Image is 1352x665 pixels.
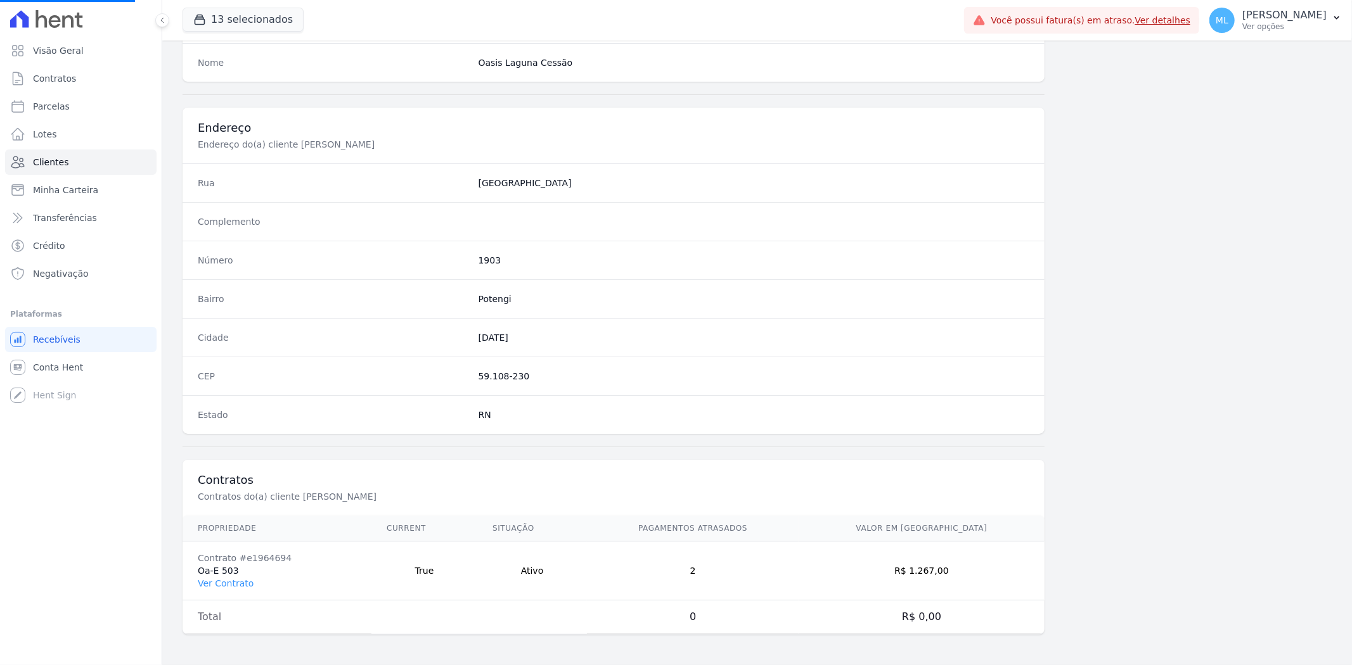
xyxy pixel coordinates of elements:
[198,254,468,267] dt: Número
[33,128,57,141] span: Lotes
[587,541,799,600] td: 2
[371,516,477,541] th: Current
[33,239,65,252] span: Crédito
[1242,22,1327,32] p: Ver opções
[198,370,468,383] dt: CEP
[587,516,799,541] th: Pagamentos Atrasados
[198,472,1029,488] h3: Contratos
[479,408,1029,421] dd: RN
[5,66,157,91] a: Contratos
[33,44,84,57] span: Visão Geral
[198,408,468,421] dt: Estado
[371,541,477,600] td: True
[198,552,356,564] div: Contrato #e1964694
[5,327,157,352] a: Recebíveis
[33,267,89,280] span: Negativação
[5,355,157,380] a: Conta Hent
[991,14,1190,27] span: Você possui fatura(s) em atraso.
[1242,9,1327,22] p: [PERSON_NAME]
[1216,16,1228,25] span: ML
[479,331,1029,344] dd: [DATE]
[5,122,157,147] a: Lotes
[33,333,80,346] span: Recebíveis
[5,261,157,286] a: Negativação
[5,233,157,258] a: Crédito
[1135,15,1191,25] a: Ver detalhes
[5,149,157,175] a: Clientes
[198,56,468,69] dt: Nome
[479,56,1029,69] dd: Oasis Laguna Cessão
[5,38,157,63] a: Visão Geral
[183,8,304,32] button: 13 selecionados
[479,370,1029,383] dd: 59.108-230
[10,307,151,322] div: Plataformas
[1199,3,1352,38] button: ML [PERSON_NAME] Ver opções
[5,205,157,231] a: Transferências
[198,215,468,228] dt: Complemento
[33,72,76,85] span: Contratos
[5,94,157,119] a: Parcelas
[799,600,1044,634] td: R$ 0,00
[799,541,1044,600] td: R$ 1.267,00
[183,516,371,541] th: Propriedade
[477,516,587,541] th: Situação
[198,331,468,344] dt: Cidade
[198,138,624,151] p: Endereço do(a) cliente [PERSON_NAME]
[198,120,1029,136] h3: Endereço
[479,293,1029,305] dd: Potengi
[198,293,468,305] dt: Bairro
[198,490,624,503] p: Contratos do(a) cliente [PERSON_NAME]
[33,361,83,374] span: Conta Hent
[198,578,254,588] a: Ver Contrato
[183,541,371,600] td: Oa-E 503
[33,100,70,113] span: Parcelas
[33,184,98,196] span: Minha Carteira
[33,156,68,168] span: Clientes
[479,177,1029,189] dd: [GEOGRAPHIC_DATA]
[33,212,97,224] span: Transferências
[479,254,1029,267] dd: 1903
[799,516,1044,541] th: Valor em [GEOGRAPHIC_DATA]
[477,541,587,600] td: Ativo
[183,600,371,634] td: Total
[5,177,157,203] a: Minha Carteira
[587,600,799,634] td: 0
[198,177,468,189] dt: Rua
